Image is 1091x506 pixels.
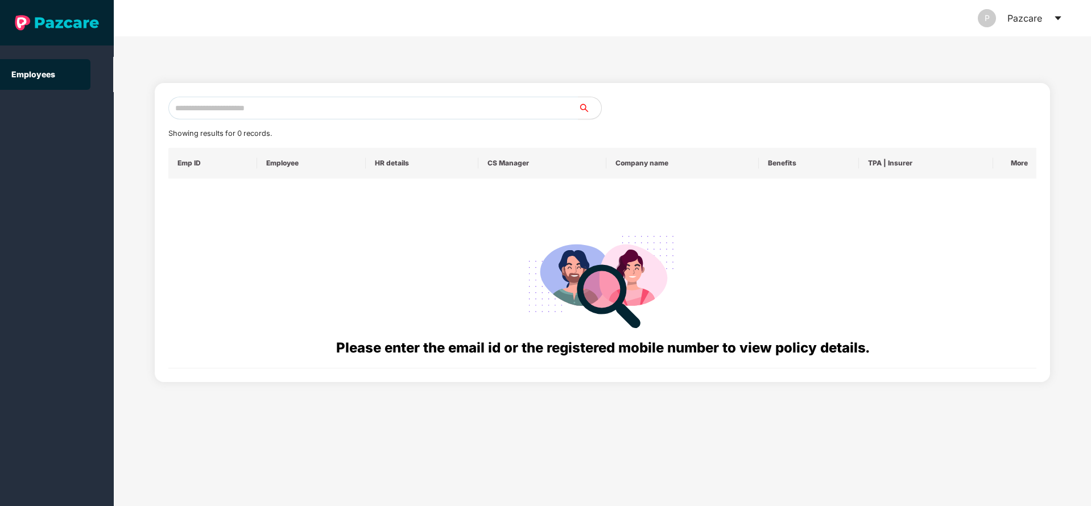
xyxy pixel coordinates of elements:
[578,97,602,119] button: search
[257,148,366,179] th: Employee
[11,69,55,79] a: Employees
[993,148,1036,179] th: More
[168,148,258,179] th: Emp ID
[366,148,478,179] th: HR details
[578,103,601,113] span: search
[520,222,684,337] img: svg+xml;base64,PHN2ZyB4bWxucz0iaHR0cDovL3d3dy53My5vcmcvMjAwMC9zdmciIHdpZHRoPSIyODgiIGhlaWdodD0iMj...
[478,148,606,179] th: CS Manager
[606,148,759,179] th: Company name
[985,9,990,27] span: P
[759,148,859,179] th: Benefits
[859,148,993,179] th: TPA | Insurer
[336,339,869,356] span: Please enter the email id or the registered mobile number to view policy details.
[168,129,272,138] span: Showing results for 0 records.
[1053,14,1063,23] span: caret-down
